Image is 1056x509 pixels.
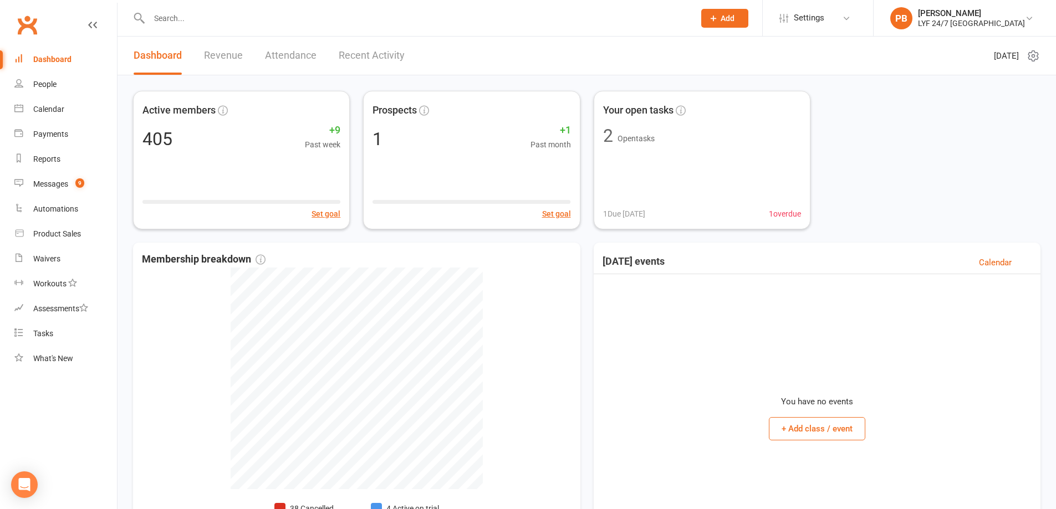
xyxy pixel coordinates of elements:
a: Calendar [979,256,1012,269]
a: Recent Activity [339,37,405,75]
div: 405 [142,130,172,148]
button: + Add class / event [769,417,865,440]
div: Workouts [33,279,67,288]
div: Calendar [33,105,64,114]
span: Active members [142,102,216,119]
p: You have no events [781,395,853,408]
span: [DATE] [994,49,1019,63]
div: Reports [33,155,60,163]
span: Past week [305,138,340,151]
a: Messages 9 [14,172,117,197]
a: What's New [14,346,117,371]
div: People [33,80,57,89]
input: Search... [146,11,687,26]
a: Payments [14,122,117,147]
div: LYF 24/7 [GEOGRAPHIC_DATA] [918,18,1025,28]
span: Past month [530,138,571,151]
span: Add [721,14,734,23]
div: Automations [33,204,78,213]
div: Messages [33,179,68,188]
div: Tasks [33,329,53,338]
div: Open Intercom Messenger [11,471,38,498]
span: 1 overdue [769,208,801,220]
div: Waivers [33,254,60,263]
a: Revenue [204,37,243,75]
span: Prospects [373,102,417,119]
a: Dashboard [14,47,117,72]
div: Assessments [33,304,88,313]
button: Set goal [312,208,340,220]
h3: [DATE] events [603,256,665,269]
a: Automations [14,197,117,222]
div: Payments [33,130,68,138]
div: What's New [33,354,73,363]
div: PB [890,7,912,29]
span: +9 [305,122,340,138]
span: Settings [794,6,824,30]
div: [PERSON_NAME] [918,8,1025,18]
a: Waivers [14,246,117,271]
span: Open tasks [618,134,655,143]
div: Dashboard [33,55,72,64]
span: Membership breakdown [142,251,266,268]
a: Product Sales [14,222,117,246]
span: +1 [530,122,571,138]
a: People [14,72,117,97]
a: Workouts [14,271,117,296]
a: Calendar [14,97,117,122]
span: 9 [75,178,84,188]
div: Product Sales [33,229,81,238]
a: Assessments [14,296,117,321]
span: 1 Due [DATE] [603,208,645,220]
a: Clubworx [13,11,41,39]
span: Your open tasks [603,102,674,119]
button: Add [701,9,748,28]
div: 2 [603,127,613,145]
a: Reports [14,147,117,172]
a: Tasks [14,321,117,346]
a: Dashboard [134,37,182,75]
a: Attendance [265,37,317,75]
button: Set goal [542,208,571,220]
div: 1 [373,130,382,148]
